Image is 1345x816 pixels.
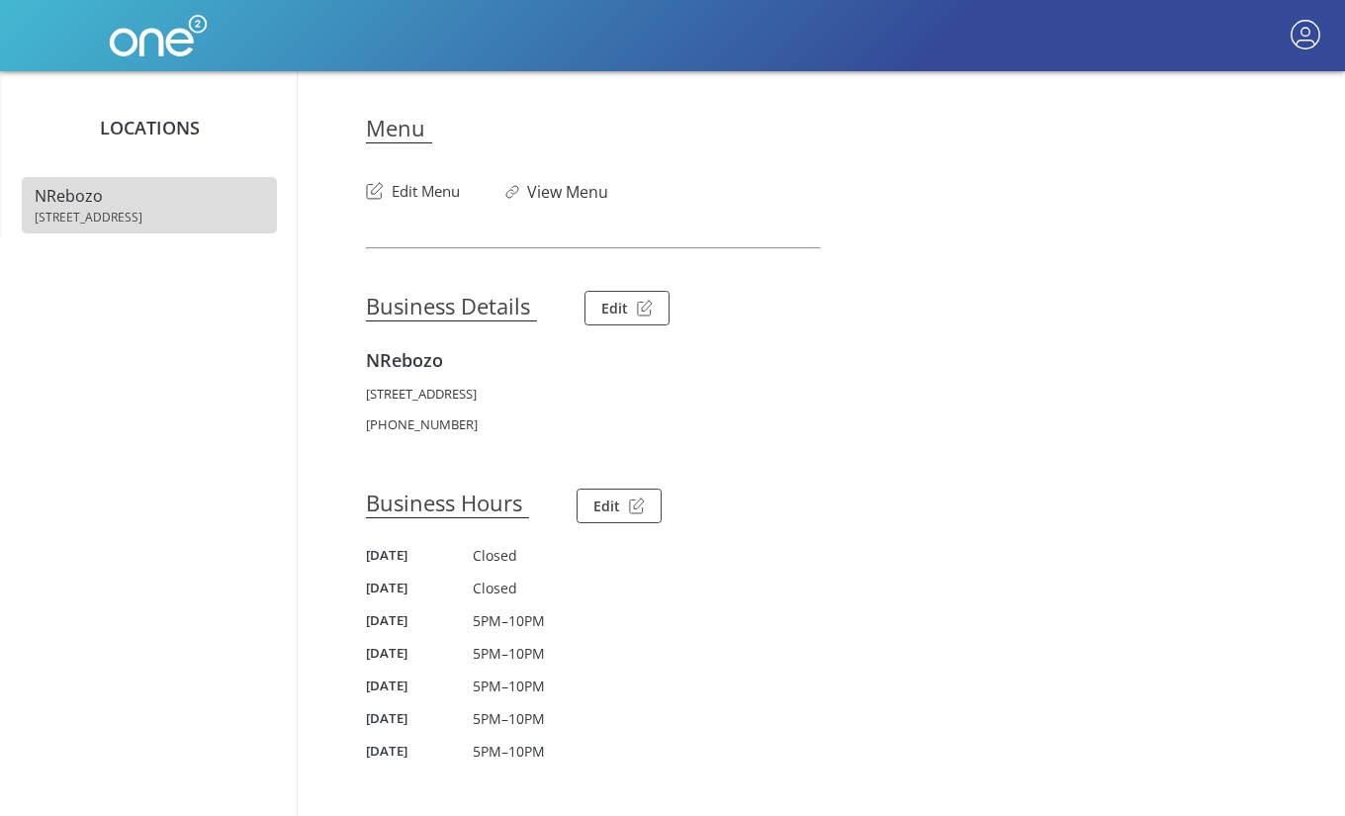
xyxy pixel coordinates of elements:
a: NRebozo [STREET_ADDRESS] [22,177,277,233]
h5: [DATE] [366,611,473,629]
img: Link [505,185,527,199]
h5: [DATE] [366,742,473,760]
span: 5PM–10PM [473,677,545,695]
span: 5PM–10PM [473,611,545,630]
button: Edit Menu [366,171,460,203]
span: Closed [473,579,517,597]
button: Edit [584,291,670,325]
h5: [DATE] [366,644,473,662]
p: [PHONE_NUMBER] [366,415,1276,433]
h3: Menu [366,113,432,143]
h4: NRebozo [366,348,1276,372]
span: 5PM–10PM [473,644,545,663]
a: View Menu [527,181,608,203]
span: Closed [473,546,517,565]
h5: [DATE] [366,546,473,564]
span: 5PM–10PM [473,742,545,761]
img: Edit [637,300,654,317]
h5: [DATE] [366,677,473,694]
img: Edit [366,182,392,200]
span: Locations [100,116,200,139]
span: NRebozo [35,185,103,207]
span: [STREET_ADDRESS] [35,209,264,226]
span: 5PM–10PM [473,709,545,728]
h3: Business Details [366,291,537,321]
button: Edit [577,489,662,523]
h5: [DATE] [366,709,473,727]
h3: Business Hours [366,488,529,518]
h5: [DATE] [366,579,473,596]
img: Edit [629,498,646,514]
p: [STREET_ADDRESS] [366,385,1276,403]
